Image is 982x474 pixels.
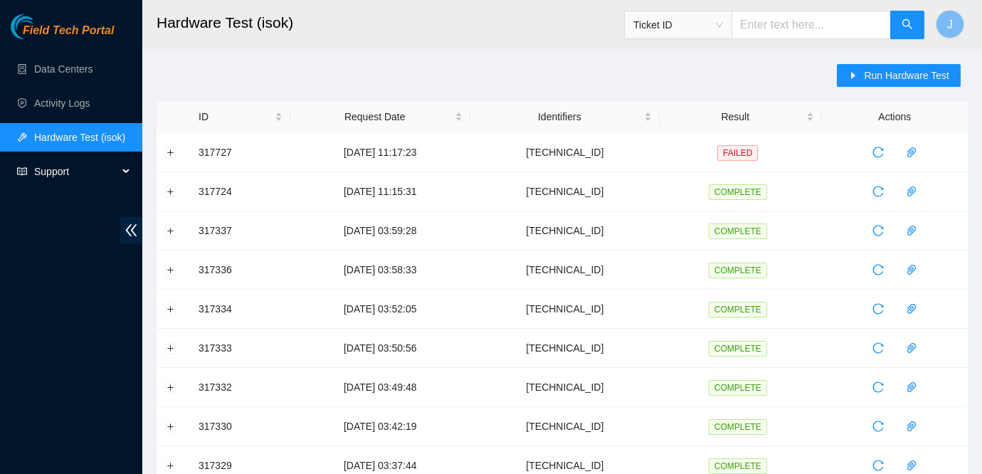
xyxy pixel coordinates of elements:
[11,14,72,39] img: Akamai Technologies
[470,211,660,251] td: [TECHNICAL_ID]
[864,68,949,83] span: Run Hardware Test
[165,225,176,236] button: Expand row
[890,11,924,39] button: search
[901,460,922,471] span: paper-clip
[900,219,923,242] button: paper-clip
[709,263,767,278] span: COMPLETE
[191,251,290,290] td: 317336
[470,251,660,290] td: [TECHNICAL_ID]
[165,147,176,158] button: Expand row
[867,180,889,203] button: reload
[290,251,470,290] td: [DATE] 03:58:33
[165,264,176,275] button: Expand row
[900,297,923,320] button: paper-clip
[470,329,660,368] td: [TECHNICAL_ID]
[867,303,889,315] span: reload
[867,415,889,438] button: reload
[900,415,923,438] button: paper-clip
[867,381,889,393] span: reload
[867,141,889,164] button: reload
[901,303,922,315] span: paper-clip
[901,225,922,236] span: paper-clip
[867,219,889,242] button: reload
[23,24,114,38] span: Field Tech Portal
[290,290,470,329] td: [DATE] 03:52:05
[867,147,889,158] span: reload
[34,63,93,75] a: Data Centers
[867,297,889,320] button: reload
[633,14,723,36] span: Ticket ID
[900,180,923,203] button: paper-clip
[947,16,953,33] span: J
[709,380,767,396] span: COMPLETE
[822,101,968,133] th: Actions
[709,341,767,357] span: COMPLETE
[165,421,176,432] button: Expand row
[900,337,923,359] button: paper-clip
[867,186,889,197] span: reload
[290,407,470,446] td: [DATE] 03:42:19
[17,167,27,177] span: read
[901,421,922,432] span: paper-clip
[867,258,889,281] button: reload
[901,186,922,197] span: paper-clip
[901,381,922,393] span: paper-clip
[901,264,922,275] span: paper-clip
[165,381,176,393] button: Expand row
[165,186,176,197] button: Expand row
[290,329,470,368] td: [DATE] 03:50:56
[470,172,660,211] td: [TECHNICAL_ID]
[290,368,470,407] td: [DATE] 03:49:48
[470,290,660,329] td: [TECHNICAL_ID]
[709,184,767,200] span: COMPLETE
[901,147,922,158] span: paper-clip
[709,419,767,435] span: COMPLETE
[717,145,758,161] span: FAILED
[709,223,767,239] span: COMPLETE
[867,337,889,359] button: reload
[290,172,470,211] td: [DATE] 11:15:31
[470,407,660,446] td: [TECHNICAL_ID]
[936,10,964,38] button: J
[470,133,660,172] td: [TECHNICAL_ID]
[191,133,290,172] td: 317727
[867,460,889,471] span: reload
[120,217,142,243] span: double-left
[34,98,90,109] a: Activity Logs
[900,258,923,281] button: paper-clip
[867,342,889,354] span: reload
[900,141,923,164] button: paper-clip
[290,133,470,172] td: [DATE] 11:17:23
[191,407,290,446] td: 317330
[165,342,176,354] button: Expand row
[902,19,913,32] span: search
[34,157,118,186] span: Support
[165,460,176,471] button: Expand row
[191,211,290,251] td: 317337
[837,64,961,87] button: caret-rightRun Hardware Test
[34,132,125,143] a: Hardware Test (isok)
[11,26,114,44] a: Akamai TechnologiesField Tech Portal
[709,302,767,317] span: COMPLETE
[900,376,923,399] button: paper-clip
[191,368,290,407] td: 317332
[191,329,290,368] td: 317333
[165,303,176,315] button: Expand row
[470,368,660,407] td: [TECHNICAL_ID]
[867,225,889,236] span: reload
[191,172,290,211] td: 317724
[848,70,858,82] span: caret-right
[290,211,470,251] td: [DATE] 03:59:28
[867,376,889,399] button: reload
[732,11,891,39] input: Enter text here...
[867,421,889,432] span: reload
[901,342,922,354] span: paper-clip
[867,264,889,275] span: reload
[709,458,767,474] span: COMPLETE
[191,290,290,329] td: 317334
